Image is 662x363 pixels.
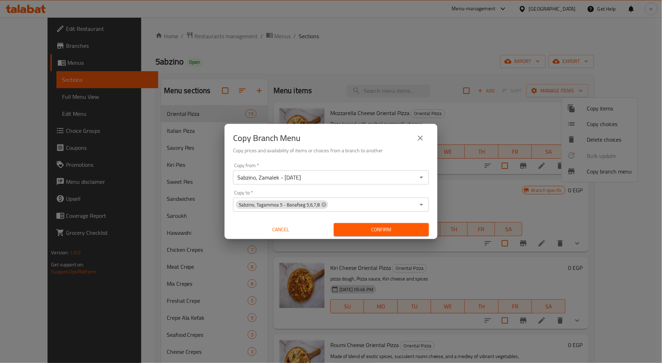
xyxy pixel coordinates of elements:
span: Cancel [236,225,325,234]
h6: Copy prices and availability of items or choices from a branch to another [233,147,429,154]
span: 5abzino, Tagammoa 5 - Banafseg 5,6,7,8 [236,202,322,208]
button: Cancel [233,223,328,236]
button: Confirm [334,223,429,236]
div: 5abzino, Tagammoa 5 - Banafseg 5,6,7,8 [236,200,328,209]
span: Confirm [340,225,423,234]
button: Open [416,200,426,210]
button: Open [416,172,426,182]
h2: Copy Branch Menu [233,132,300,144]
button: close [412,130,429,147]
